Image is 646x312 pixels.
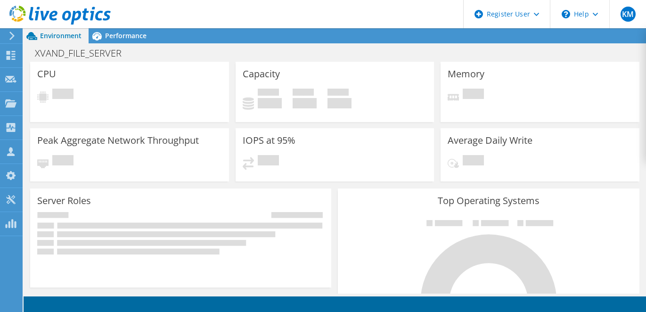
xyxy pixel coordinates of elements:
[243,69,280,79] h3: Capacity
[105,31,147,40] span: Performance
[258,98,282,108] h4: 0 GiB
[345,196,632,206] h3: Top Operating Systems
[40,31,82,40] span: Environment
[31,48,136,58] h1: XVAND_FILE_SERVER
[448,135,532,146] h3: Average Daily Write
[243,135,295,146] h3: IOPS at 95%
[327,89,349,98] span: Total
[293,98,317,108] h4: 0 GiB
[463,155,484,168] span: Pending
[37,69,56,79] h3: CPU
[621,7,636,22] span: KM
[258,89,279,98] span: Used
[463,89,484,101] span: Pending
[562,10,570,18] svg: \n
[448,69,484,79] h3: Memory
[293,89,314,98] span: Free
[52,155,74,168] span: Pending
[37,196,91,206] h3: Server Roles
[258,155,279,168] span: Pending
[37,135,199,146] h3: Peak Aggregate Network Throughput
[327,98,352,108] h4: 0 GiB
[52,89,74,101] span: Pending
